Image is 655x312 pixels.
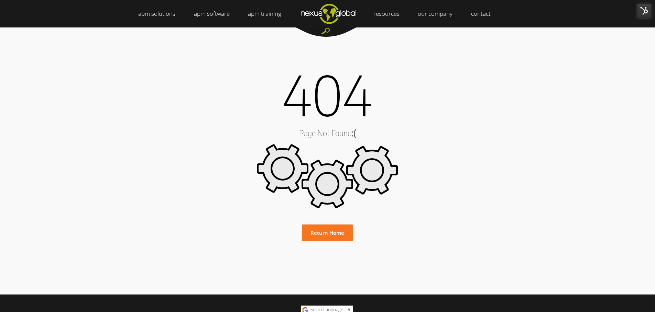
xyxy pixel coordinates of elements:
h2: Page Not Found [227,128,428,137]
span: Return Home [310,229,344,236]
a: Return Home [302,224,353,241]
b: :( [352,128,356,138]
img: HubSpot Tools Menu Toggle [637,3,652,18]
h1: 404 [227,67,428,122]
